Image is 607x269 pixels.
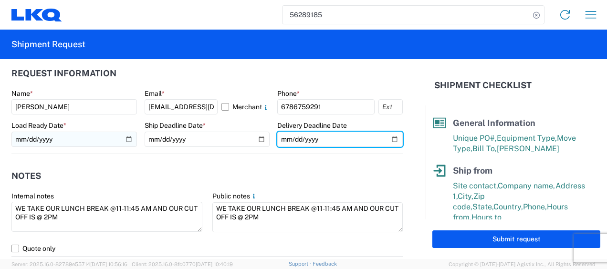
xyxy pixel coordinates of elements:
span: General Information [453,118,535,128]
label: Merchant [221,99,270,114]
span: Bill To, [472,144,497,153]
span: Client: 2025.16.0-8fc0770 [132,261,233,267]
span: Hours to [471,213,502,222]
h2: Notes [11,171,41,181]
span: Copyright © [DATE]-[DATE] Agistix Inc., All Rights Reserved [449,260,596,269]
label: Name [11,89,33,98]
span: City, [458,192,473,201]
span: Company name, [498,181,555,190]
h2: Request Information [11,69,116,78]
label: Email [145,89,165,98]
span: Phone, [523,202,547,211]
h2: Shipment Request [11,39,85,50]
label: Ship Deadline Date [145,121,206,130]
label: Load Ready Date [11,121,66,130]
span: Ship from [453,166,492,176]
input: Shipment, tracking or reference number [283,6,530,24]
span: Server: 2025.16.0-82789e55714 [11,261,127,267]
span: State, [472,202,493,211]
a: Feedback [313,261,337,267]
span: Unique PO#, [453,134,497,143]
label: Quote only [11,241,403,256]
span: Site contact, [453,181,498,190]
span: Equipment Type, [497,134,557,143]
span: [DATE] 10:40:19 [196,261,233,267]
label: Delivery Deadline Date [277,121,347,130]
label: Internal notes [11,192,54,200]
label: Public notes [212,192,258,200]
button: Submit request [432,230,600,248]
span: [PERSON_NAME] [497,144,559,153]
input: Ext [378,99,403,114]
span: Country, [493,202,523,211]
h2: Shipment Checklist [434,80,532,91]
span: [DATE] 10:56:16 [90,261,127,267]
label: Phone [277,89,300,98]
a: Support [289,261,313,267]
